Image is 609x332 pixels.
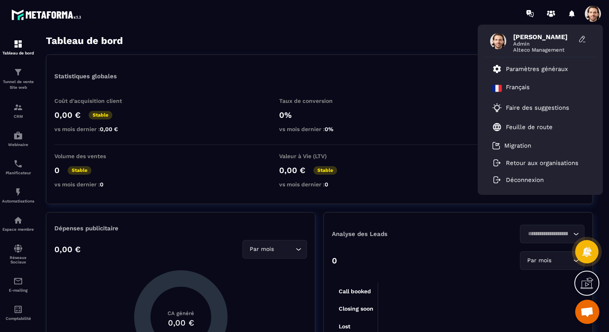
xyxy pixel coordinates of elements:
[54,110,81,120] p: 0,00 €
[553,256,571,265] input: Search for option
[513,41,574,47] span: Admin
[13,39,23,49] img: formation
[506,104,569,111] p: Faire des suggestions
[2,153,34,181] a: schedulerschedulerPlanificateur
[332,230,458,238] p: Analyse des Leads
[2,288,34,292] p: E-mailing
[2,79,34,90] p: Tunnel de vente Site web
[525,230,571,238] input: Search for option
[513,33,574,41] span: [PERSON_NAME]
[275,245,294,254] input: Search for option
[506,84,530,93] p: Français
[492,103,578,113] a: Faire des suggestions
[520,225,584,243] div: Search for option
[492,159,578,167] a: Retour aux organisations
[279,181,360,188] p: vs mois dernier :
[100,126,118,132] span: 0,00 €
[325,181,328,188] span: 0
[2,61,34,96] a: formationformationTunnel de vente Site web
[54,165,60,175] p: 0
[54,73,117,80] p: Statistiques globales
[506,65,568,73] p: Paramètres généraux
[54,98,135,104] p: Coût d'acquisition client
[46,35,123,46] h3: Tableau de bord
[2,142,34,147] p: Webinaire
[2,299,34,327] a: accountantaccountantComptabilité
[242,240,307,259] div: Search for option
[279,110,360,120] p: 0%
[279,165,305,175] p: 0,00 €
[313,166,337,175] p: Stable
[13,244,23,253] img: social-network
[54,244,81,254] p: 0,00 €
[2,96,34,125] a: formationformationCRM
[513,47,574,53] span: Alteco Management
[325,126,333,132] span: 0%
[2,51,34,55] p: Tableau de bord
[13,131,23,140] img: automations
[339,288,371,294] tspan: Call booked
[339,305,373,312] tspan: Closing soon
[2,125,34,153] a: automationsautomationsWebinaire
[248,245,275,254] span: Par mois
[2,316,34,321] p: Comptabilité
[2,209,34,238] a: automationsautomationsEspace membre
[339,323,350,330] tspan: Lost
[2,199,34,203] p: Automatisations
[11,7,84,22] img: logo
[504,142,531,149] p: Migration
[2,181,34,209] a: automationsautomationsAutomatisations
[520,251,584,270] div: Search for option
[279,126,360,132] p: vs mois dernier :
[13,305,23,314] img: accountant
[100,181,104,188] span: 0
[2,255,34,264] p: Réseaux Sociaux
[13,215,23,225] img: automations
[54,181,135,188] p: vs mois dernier :
[279,153,360,159] p: Valeur à Vie (LTV)
[54,225,307,232] p: Dépenses publicitaire
[525,256,553,265] span: Par mois
[279,98,360,104] p: Taux de conversion
[68,166,91,175] p: Stable
[13,102,23,112] img: formation
[492,64,568,74] a: Paramètres généraux
[13,187,23,197] img: automations
[13,276,23,286] img: email
[506,159,578,167] p: Retour aux organisations
[89,111,112,119] p: Stable
[492,142,531,150] a: Migration
[506,123,553,131] p: Feuille de route
[2,227,34,232] p: Espace membre
[492,122,553,132] a: Feuille de route
[2,171,34,175] p: Planificateur
[506,176,544,184] p: Déconnexion
[332,256,337,265] p: 0
[54,126,135,132] p: vs mois dernier :
[54,153,135,159] p: Volume des ventes
[2,33,34,61] a: formationformationTableau de bord
[13,67,23,77] img: formation
[13,159,23,169] img: scheduler
[575,300,599,324] div: Ouvrir le chat
[2,270,34,299] a: emailemailE-mailing
[2,238,34,270] a: social-networksocial-networkRéseaux Sociaux
[2,114,34,119] p: CRM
